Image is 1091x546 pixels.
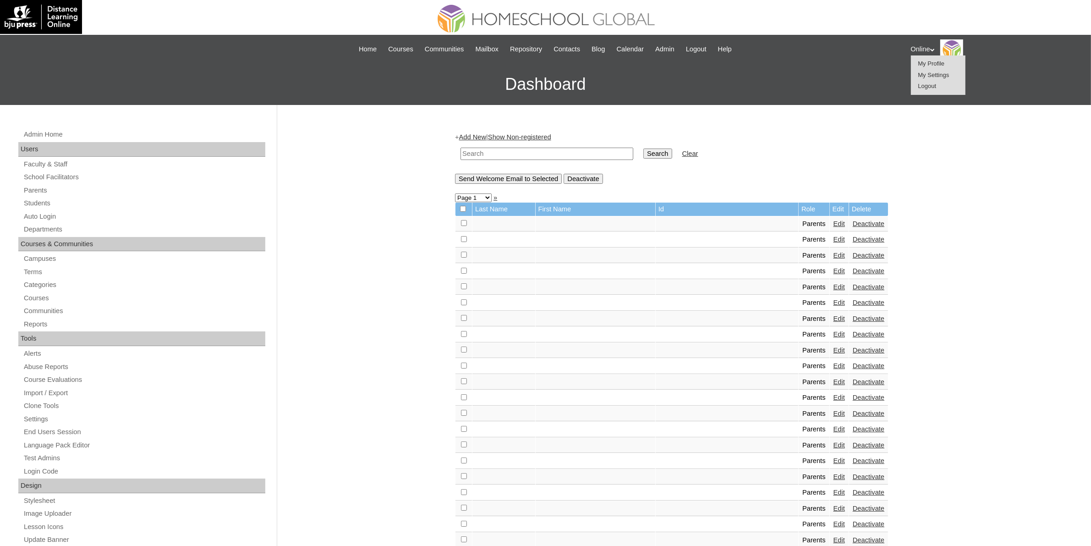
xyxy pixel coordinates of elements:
a: Blog [587,44,609,55]
a: Settings [23,414,265,425]
td: Parents [799,232,829,248]
div: Tools [18,331,265,346]
div: + | [455,132,909,183]
td: Last Name [472,203,535,216]
span: Courses [388,44,413,55]
a: Deactivate [853,536,884,544]
a: Contacts [549,44,585,55]
a: Edit [833,347,845,354]
input: Send Welcome Email to Selected [455,174,562,184]
a: Edit [833,410,845,417]
td: Parents [799,406,829,422]
a: Edit [833,236,845,243]
a: Edit [833,441,845,449]
td: Parents [799,343,829,358]
a: Parents [23,185,265,196]
a: Students [23,198,265,209]
a: Edit [833,299,845,306]
a: Image Uploader [23,508,265,519]
a: Update Banner [23,534,265,546]
td: Parents [799,501,829,517]
a: Deactivate [853,267,884,275]
a: Logout [681,44,711,55]
a: My Profile [918,60,945,67]
span: Calendar [617,44,644,55]
a: Deactivate [853,473,884,480]
a: Edit [833,473,845,480]
a: Deactivate [853,425,884,433]
td: Parents [799,469,829,485]
a: Deactivate [853,220,884,227]
a: Categories [23,279,265,291]
a: Reports [23,319,265,330]
div: Courses & Communities [18,237,265,252]
td: Parents [799,311,829,327]
a: Edit [833,331,845,338]
a: Edit [833,536,845,544]
a: Deactivate [853,410,884,417]
a: Edit [833,425,845,433]
span: My Settings [918,72,949,78]
a: Edit [833,520,845,528]
td: First Name [536,203,655,216]
span: Mailbox [476,44,499,55]
a: Deactivate [853,331,884,338]
a: Deactivate [853,441,884,449]
span: Logout [686,44,707,55]
a: Courses [384,44,418,55]
input: Search [643,149,672,159]
td: Parents [799,327,829,342]
td: Id [656,203,798,216]
td: Parents [799,517,829,532]
a: Clone Tools [23,400,265,412]
a: Deactivate [853,489,884,496]
a: Alerts [23,348,265,359]
td: Parents [799,375,829,390]
a: Admin Home [23,129,265,140]
td: Parents [799,485,829,501]
a: Edit [833,252,845,259]
a: Deactivate [853,347,884,354]
span: Admin [655,44,674,55]
span: Repository [510,44,542,55]
a: Edit [833,505,845,512]
a: School Facilitators [23,171,265,183]
a: Calendar [612,44,648,55]
a: Test Admins [23,452,265,464]
img: logo-white.png [5,5,77,29]
a: Edit [833,394,845,401]
a: Deactivate [853,315,884,322]
a: Edit [833,267,845,275]
a: Course Evaluations [23,374,265,386]
a: Repository [505,44,547,55]
td: Parents [799,358,829,374]
input: Deactivate [564,174,603,184]
a: Deactivate [853,520,884,528]
a: Deactivate [853,236,884,243]
a: Departments [23,224,265,235]
a: Logout [918,83,937,89]
a: Show Non-registered [488,133,551,141]
a: Home [354,44,381,55]
a: Add New [459,133,486,141]
a: Edit [833,220,845,227]
td: Parents [799,390,829,406]
input: Search [461,148,633,160]
a: Deactivate [853,378,884,386]
a: Deactivate [853,362,884,370]
a: Courses [23,292,265,304]
a: » [493,194,497,201]
a: Terms [23,266,265,278]
td: Edit [830,203,849,216]
a: Edit [833,283,845,291]
a: Edit [833,362,845,370]
a: Communities [420,44,469,55]
td: Parents [799,438,829,453]
td: Parents [799,295,829,311]
a: Edit [833,378,845,386]
td: Delete [849,203,888,216]
a: Mailbox [471,44,504,55]
td: Role [799,203,829,216]
div: Design [18,479,265,493]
